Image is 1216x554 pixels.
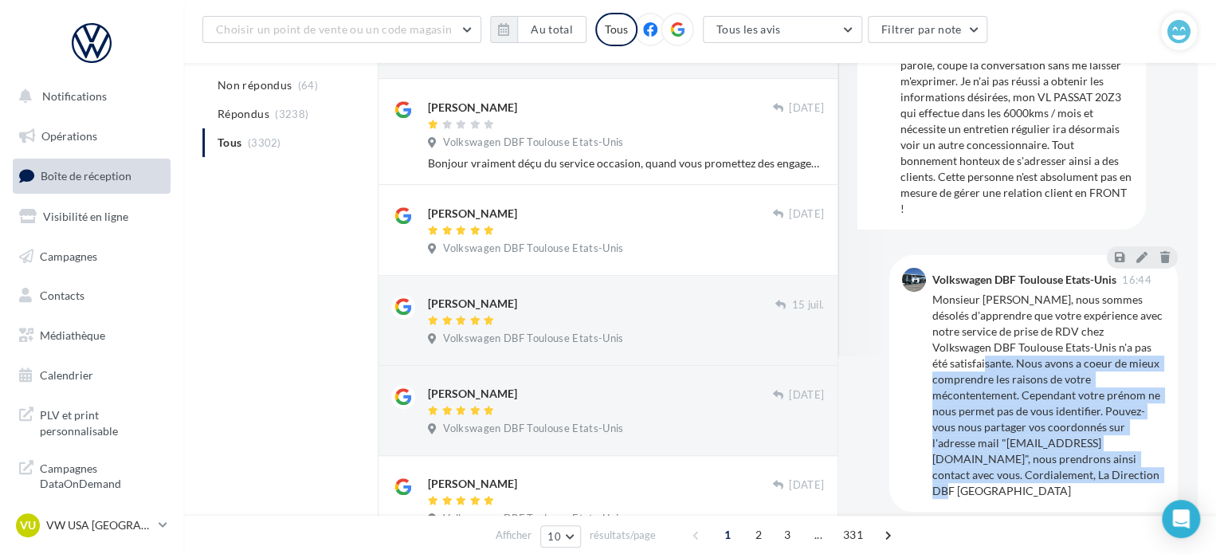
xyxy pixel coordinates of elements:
[10,398,174,445] a: PLV et print personnalisable
[46,517,152,533] p: VW USA [GEOGRAPHIC_DATA]
[40,458,164,492] span: Campagnes DataOnDemand
[428,206,517,222] div: [PERSON_NAME]
[40,328,105,342] span: Médiathèque
[218,77,292,93] span: Non répondus
[590,528,656,543] span: résultats/page
[806,522,831,548] span: ...
[10,120,174,153] a: Opérations
[428,100,517,116] div: [PERSON_NAME]
[41,129,97,143] span: Opérations
[10,359,174,392] a: Calendrier
[40,249,97,262] span: Campagnes
[10,451,174,498] a: Campagnes DataOnDemand
[218,106,269,122] span: Répondus
[13,510,171,540] a: VU VW USA [GEOGRAPHIC_DATA]
[10,80,167,113] button: Notifications
[10,240,174,273] a: Campagnes
[490,16,586,43] button: Au total
[775,522,800,548] span: 3
[41,169,131,183] span: Boîte de réception
[20,517,36,533] span: VU
[703,16,862,43] button: Tous les avis
[595,13,637,46] div: Tous
[932,274,1116,285] div: Volkswagen DBF Toulouse Etats-Unis
[789,207,824,222] span: [DATE]
[10,319,174,352] a: Médiathèque
[932,292,1165,499] div: Monsieur [PERSON_NAME], nous sommes désolés d'apprendre que votre expérience avec notre service d...
[496,528,532,543] span: Afficher
[443,332,623,346] span: Volkswagen DBF Toulouse Etats-Unis
[202,16,481,43] button: Choisir un point de vente ou un code magasin
[428,386,517,402] div: [PERSON_NAME]
[298,79,318,92] span: (64)
[443,242,623,256] span: Volkswagen DBF Toulouse Etats-Unis
[40,368,93,382] span: Calendrier
[1122,275,1151,285] span: 16:44
[10,159,174,193] a: Boîte de réception
[517,16,586,43] button: Au total
[10,200,174,234] a: Visibilité en ligne
[443,136,623,150] span: Volkswagen DBF Toulouse Etats-Unis
[216,22,452,36] span: Choisir un point de vente ou un code magasin
[428,155,824,171] div: Bonjour vraiment déçu du service occasion, quand vous promettez des engagements respectez les .. ...
[1162,500,1200,538] div: Open Intercom Messenger
[40,404,164,438] span: PLV et print personnalisable
[547,530,561,543] span: 10
[443,422,623,436] span: Volkswagen DBF Toulouse Etats-Unis
[40,289,84,302] span: Contacts
[443,512,623,526] span: Volkswagen DBF Toulouse Etats-Unis
[428,476,517,492] div: [PERSON_NAME]
[837,522,869,548] span: 331
[275,108,308,120] span: (3238)
[540,525,581,548] button: 10
[789,101,824,116] span: [DATE]
[868,16,988,43] button: Filtrer par note
[43,210,128,223] span: Visibilité en ligne
[42,89,107,103] span: Notifications
[715,522,740,548] span: 1
[746,522,771,548] span: 2
[900,10,1133,217] div: Personne (féminin) ce jour [DATE] 14h40 au service prise de RDV tout bonnement irrespectueuse, dé...
[789,388,824,403] span: [DATE]
[428,296,517,312] div: [PERSON_NAME]
[716,22,781,36] span: Tous les avis
[10,279,174,312] a: Contacts
[789,478,824,493] span: [DATE]
[791,298,824,312] span: 15 juil.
